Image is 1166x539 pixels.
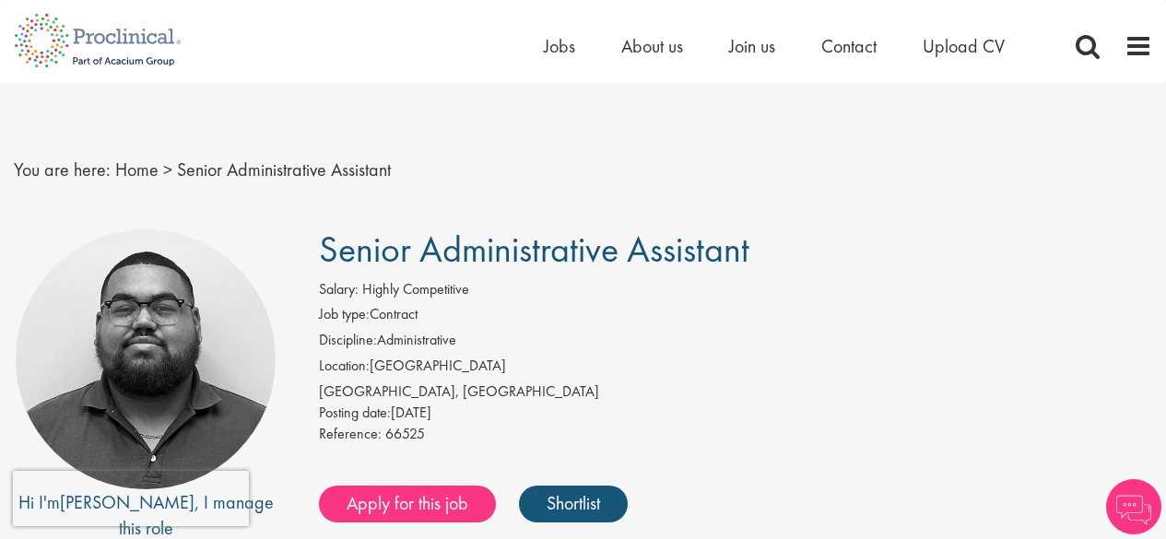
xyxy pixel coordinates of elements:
[319,486,496,522] a: Apply for this job
[319,304,1152,330] li: Contract
[729,34,775,58] a: Join us
[319,424,382,445] label: Reference:
[923,34,1005,58] a: Upload CV
[115,158,159,182] a: breadcrumb link
[519,486,628,522] a: Shortlist
[163,158,172,182] span: >
[319,304,370,325] label: Job type:
[319,403,391,422] span: Posting date:
[319,356,370,377] label: Location:
[319,330,377,351] label: Discipline:
[319,226,749,273] span: Senior Administrative Assistant
[1106,479,1161,534] img: Chatbot
[319,403,1152,424] div: [DATE]
[621,34,683,58] a: About us
[821,34,877,58] a: Contact
[14,158,111,182] span: You are here:
[544,34,575,58] a: Jobs
[13,471,249,526] iframe: reCAPTCHA
[319,279,359,300] label: Salary:
[319,330,1152,356] li: Administrative
[319,356,1152,381] li: [GEOGRAPHIC_DATA]
[177,158,391,182] span: Senior Administrative Assistant
[16,229,276,489] img: imeage of recruiter Ashley Bennett
[362,279,469,299] span: Highly Competitive
[385,424,425,443] span: 66525
[319,381,1152,403] div: [GEOGRAPHIC_DATA], [GEOGRAPHIC_DATA]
